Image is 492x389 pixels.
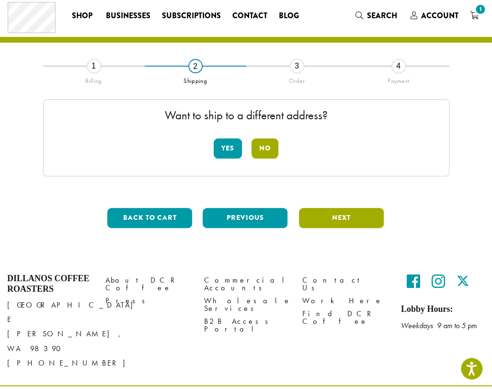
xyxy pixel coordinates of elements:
p: Want to ship to a different address? [53,109,439,121]
h5: Lobby Hours: [401,304,485,315]
div: Payment [348,73,449,85]
a: Commercial Accounts [204,274,288,294]
span: Subscriptions [162,10,221,22]
a: B2B Access Portal [204,315,288,335]
div: Order [246,73,348,85]
span: Shop [72,10,92,22]
a: Contact Us [302,274,386,294]
a: About DCR Coffee [105,274,189,294]
a: Find DCR Coffee [302,307,386,328]
a: Wholesale Services [204,294,288,315]
span: Blog [279,10,299,22]
div: 4 [391,59,406,73]
p: [GEOGRAPHIC_DATA] E [PERSON_NAME], WA 98390 [PHONE_NUMBER] [7,298,91,370]
h4: Dillanos Coffee Roasters [7,274,91,294]
span: Contact [232,10,267,22]
button: No [252,138,278,159]
span: Search [367,10,397,21]
button: Yes [214,138,242,159]
div: 1 [87,59,101,73]
button: Previous [203,208,287,228]
div: 2 [188,59,203,73]
a: Press [105,294,189,307]
button: Back to cart [107,208,192,228]
a: Shop [66,8,100,23]
span: 1 [474,3,487,16]
span: Account [421,10,458,21]
span: Businesses [106,10,150,22]
div: Billing [43,73,145,85]
button: Next [299,208,384,228]
div: Shipping [145,73,246,85]
em: Weekdays 9 am to 5 pm [401,320,477,331]
a: Work Here [302,294,386,307]
div: 3 [290,59,304,73]
a: Search [350,8,405,23]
